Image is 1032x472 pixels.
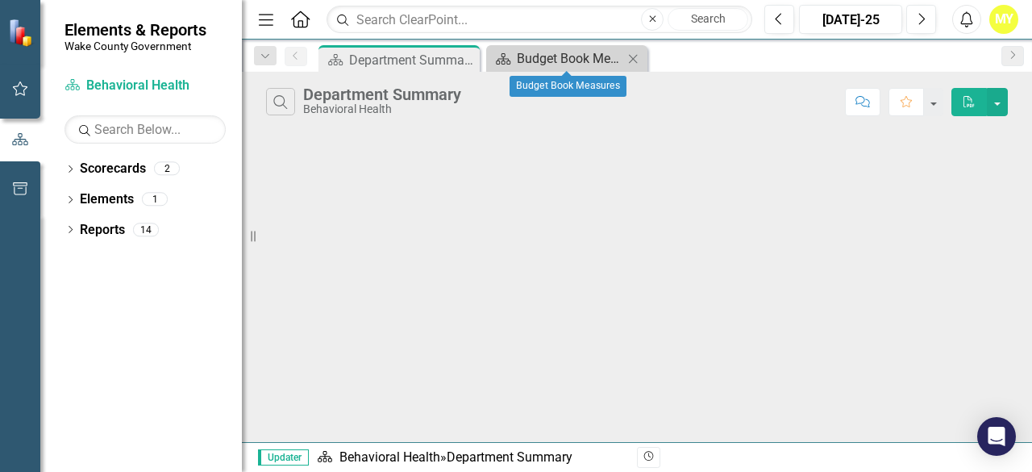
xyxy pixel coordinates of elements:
[80,190,134,209] a: Elements
[154,162,180,176] div: 2
[142,193,168,207] div: 1
[977,417,1016,456] div: Open Intercom Messenger
[447,449,572,465] div: Department Summary
[517,48,623,69] div: Budget Book Measures
[989,5,1018,34] button: MY
[349,50,476,70] div: Department Summary
[805,10,897,30] div: [DATE]-25
[64,115,226,144] input: Search Below...
[64,77,226,95] a: Behavioral Health
[490,48,623,69] a: Budget Book Measures
[133,223,159,236] div: 14
[691,12,726,25] span: Search
[64,20,206,40] span: Elements & Reports
[317,449,625,467] div: »
[80,221,125,240] a: Reports
[799,5,902,34] button: [DATE]-25
[339,449,440,465] a: Behavioral Health
[80,160,146,178] a: Scorecards
[8,18,36,46] img: ClearPoint Strategy
[303,103,461,115] div: Behavioral Health
[303,86,461,103] div: Department Summary
[668,8,748,31] button: Search
[64,40,206,52] small: Wake County Government
[327,6,752,34] input: Search ClearPoint...
[258,449,309,466] span: Updater
[510,76,626,97] div: Budget Book Measures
